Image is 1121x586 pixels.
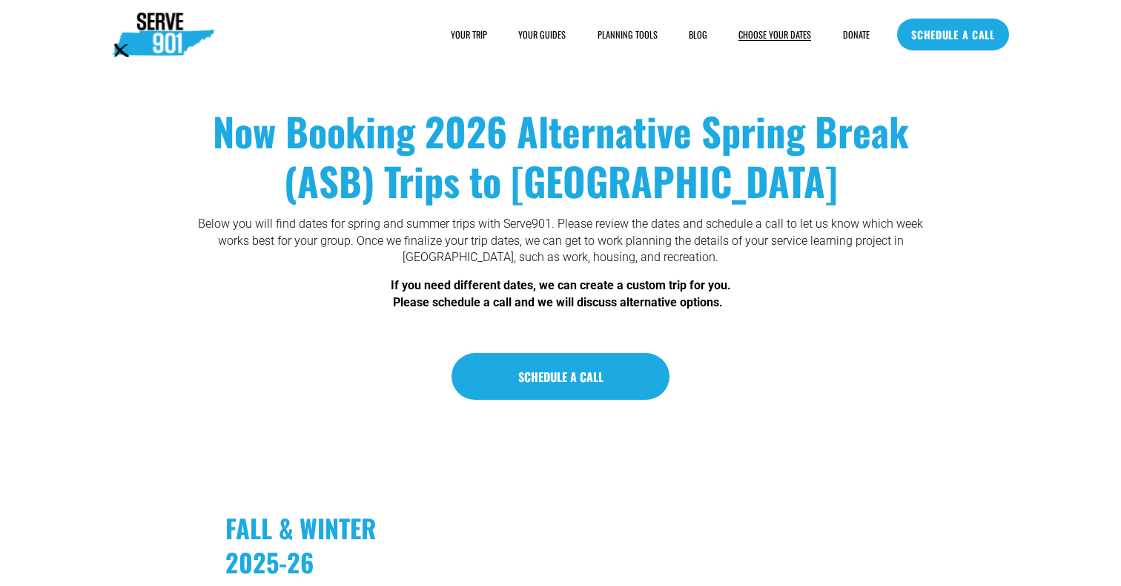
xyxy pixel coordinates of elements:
[452,353,669,400] a: SCHEDULE A CALL
[897,19,1009,51] a: SCHEDULE A CALL
[598,27,658,42] a: folder dropdown
[738,27,811,42] a: CHOOSE YOUR DATES
[188,216,933,266] p: Below you will find dates for spring and summer trips with Serve901. Please review the dates and ...
[225,509,383,581] strong: FALL & WINTER 2025-26
[598,28,658,41] span: PLANNING TOOLS
[689,27,707,42] a: BLOG
[451,28,487,41] span: YOUR TRIP
[518,27,566,42] a: YOUR GUIDES
[213,102,919,209] strong: Now Booking 2026 Alternative Spring Break (ASB) Trips to [GEOGRAPHIC_DATA]
[843,27,870,42] a: DONATE
[451,27,487,42] a: folder dropdown
[391,278,731,309] strong: If you need different dates, we can create a custom trip for you. Please schedule a call and we w...
[112,13,214,57] img: Serve901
